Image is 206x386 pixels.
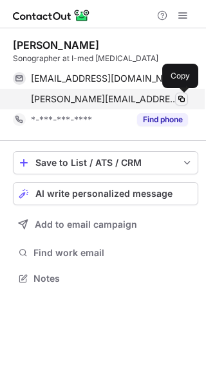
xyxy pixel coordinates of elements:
span: Notes [33,273,193,284]
button: Find work email [13,244,198,262]
button: Reveal Button [137,113,188,126]
div: [PERSON_NAME] [13,39,99,51]
button: save-profile-one-click [13,151,198,174]
button: AI write personalized message [13,182,198,205]
span: AI write personalized message [35,188,173,199]
img: ContactOut v5.3.10 [13,8,90,23]
button: Notes [13,270,198,288]
span: [EMAIL_ADDRESS][DOMAIN_NAME] [31,73,178,84]
span: Add to email campaign [35,219,137,230]
span: [PERSON_NAME][EMAIL_ADDRESS][PERSON_NAME][DOMAIN_NAME] [31,93,178,105]
div: Sonographer at I-med [MEDICAL_DATA] [13,53,198,64]
span: Find work email [33,247,193,259]
div: Save to List / ATS / CRM [35,158,176,168]
button: Add to email campaign [13,213,198,236]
